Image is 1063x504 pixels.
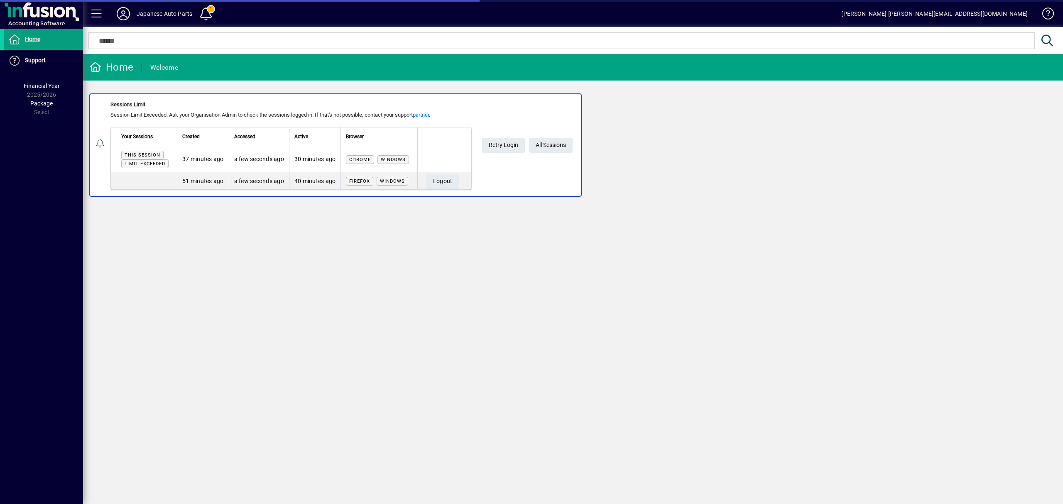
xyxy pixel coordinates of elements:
[346,132,364,141] span: Browser
[110,111,472,119] div: Session Limit Exceeded. Ask your Organisation Admin to check the sessions logged in. If that's no...
[24,83,60,89] span: Financial Year
[380,179,405,184] span: Windows
[25,57,46,64] span: Support
[110,100,472,109] div: Sessions Limit
[177,146,229,172] td: 37 minutes ago
[125,161,165,166] span: Limit exceeded
[294,132,308,141] span: Active
[349,179,370,184] span: Firefox
[289,146,341,172] td: 30 minutes ago
[489,138,518,152] span: Retry Login
[137,7,192,20] div: Japanese Auto Parts
[89,61,133,74] div: Home
[349,157,371,162] span: Chrome
[433,174,453,188] span: Logout
[482,138,525,153] button: Retry Login
[25,36,40,42] span: Home
[177,172,229,189] td: 51 minutes ago
[110,6,137,21] button: Profile
[4,50,83,71] a: Support
[413,112,429,118] a: partner
[529,138,573,153] a: All Sessions
[536,138,566,152] span: All Sessions
[229,146,289,172] td: a few seconds ago
[121,132,153,141] span: Your Sessions
[83,93,1063,197] app-alert-notification-menu-item: Sessions Limit
[426,174,459,189] button: Logout
[125,152,160,158] span: This session
[1036,2,1053,29] a: Knowledge Base
[229,172,289,189] td: a few seconds ago
[182,132,200,141] span: Created
[841,7,1028,20] div: [PERSON_NAME] [PERSON_NAME][EMAIL_ADDRESS][DOMAIN_NAME]
[30,100,53,107] span: Package
[289,172,341,189] td: 40 minutes ago
[234,132,255,141] span: Accessed
[381,157,406,162] span: Windows
[150,61,178,74] div: Welcome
